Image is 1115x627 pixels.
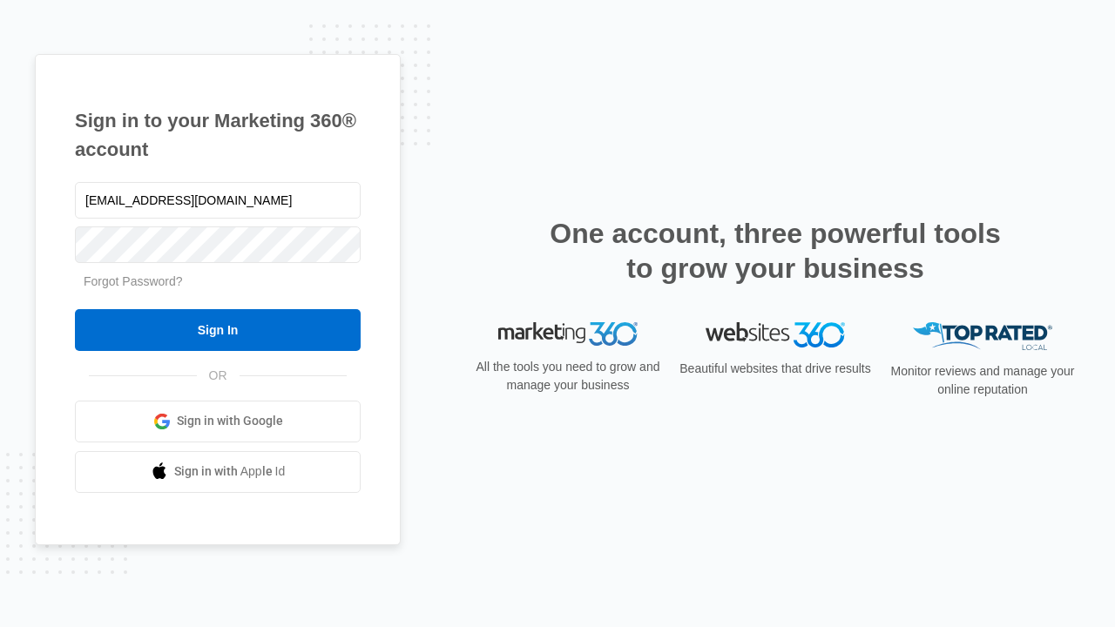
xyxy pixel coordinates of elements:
[174,462,286,481] span: Sign in with Apple Id
[177,412,283,430] span: Sign in with Google
[913,322,1052,351] img: Top Rated Local
[706,322,845,347] img: Websites 360
[885,362,1080,399] p: Monitor reviews and manage your online reputation
[75,309,361,351] input: Sign In
[197,367,240,385] span: OR
[75,401,361,442] a: Sign in with Google
[544,216,1006,286] h2: One account, three powerful tools to grow your business
[498,322,638,347] img: Marketing 360
[470,358,666,394] p: All the tools you need to grow and manage your business
[75,106,361,164] h1: Sign in to your Marketing 360® account
[75,451,361,493] a: Sign in with Apple Id
[84,274,183,288] a: Forgot Password?
[75,182,361,219] input: Email
[678,360,873,378] p: Beautiful websites that drive results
